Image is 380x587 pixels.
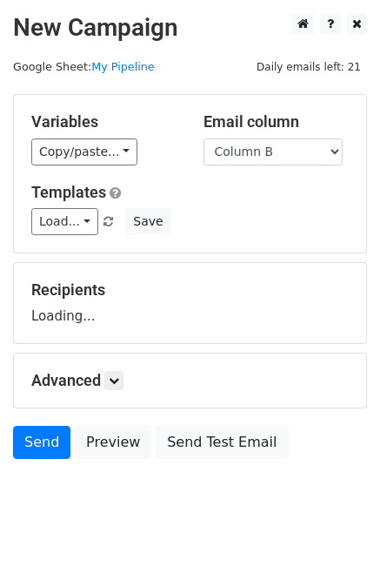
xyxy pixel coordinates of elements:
[203,112,350,132] h5: Email column
[250,60,367,73] a: Daily emails left: 21
[13,60,155,73] small: Google Sheet:
[31,112,177,132] h5: Variables
[31,138,137,165] a: Copy/paste...
[31,280,349,326] div: Loading...
[31,280,349,300] h5: Recipients
[31,183,106,201] a: Templates
[156,426,288,459] a: Send Test Email
[250,57,367,77] span: Daily emails left: 21
[13,426,70,459] a: Send
[125,208,170,235] button: Save
[31,371,349,390] h5: Advanced
[91,60,155,73] a: My Pipeline
[31,208,98,235] a: Load...
[75,426,151,459] a: Preview
[13,13,367,43] h2: New Campaign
